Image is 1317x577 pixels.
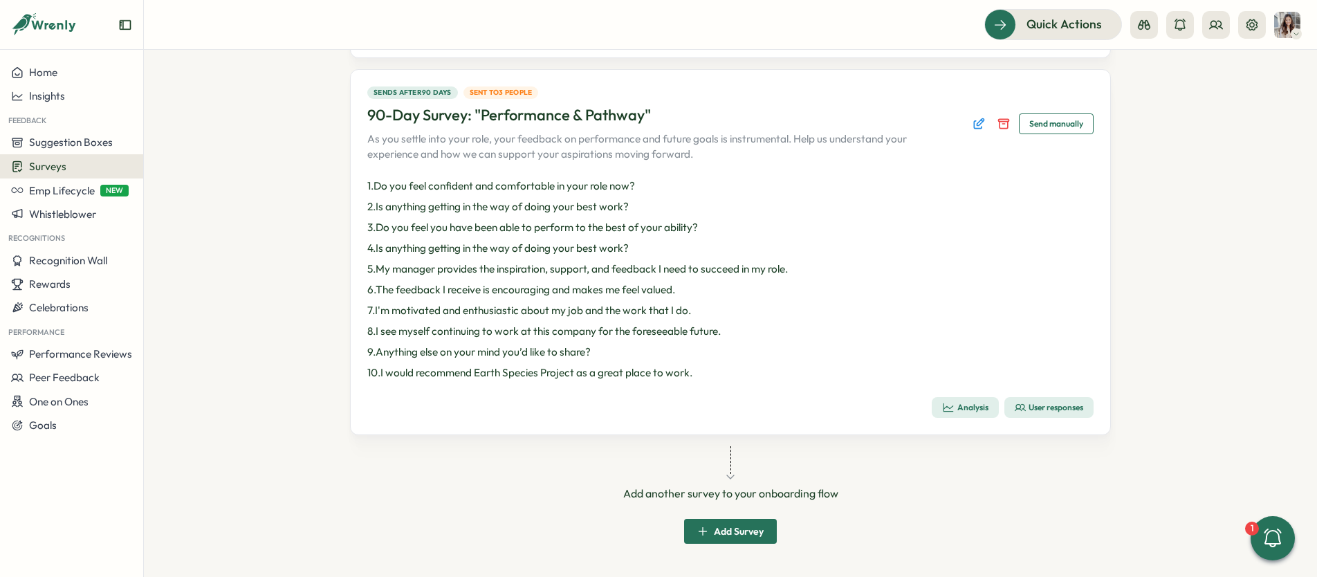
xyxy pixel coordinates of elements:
button: Disable survey [994,114,1013,134]
span: Send manually [1029,114,1083,134]
button: Add Survey [684,519,777,544]
button: Expand sidebar [118,18,132,32]
button: Quick Actions [984,9,1122,39]
div: Add Survey [697,526,764,537]
span: Sends after 90 days [374,87,452,98]
p: 8 . I see myself continuing to work at this company for the foreseeable future. [367,324,1094,339]
p: As you settle into your role, your feedback on performance and future goals is instrumental. Help... [367,131,941,162]
p: Add another survey to your onboarding flow [623,485,838,502]
p: 3 . Do you feel you have been able to perform to the best of your ability? [367,220,1094,235]
span: Home [29,66,57,79]
span: Celebrations [29,301,89,314]
span: Peer Feedback [29,371,100,384]
div: 1 [1245,522,1259,535]
span: Whistleblower [29,208,96,221]
button: 1 [1251,516,1295,560]
p: 7 . I'm motivated and enthusiastic about my job and the work that I do. [367,303,1094,318]
span: Emp Lifecycle [29,184,95,197]
img: Jalen Wilcox [1274,12,1300,38]
button: Edit survey [969,114,988,134]
span: Rewards [29,277,71,291]
p: 1 . Do you feel confident and comfortable in your role now? [367,178,1094,194]
p: 10 . I would recommend Earth Species Project as a great place to work. [367,365,1094,381]
p: 2 . Is anything getting in the way of doing your best work? [367,199,1094,214]
h3: 90-Day Survey: "Performance & Pathway" [367,104,651,126]
div: Analysis [942,401,988,414]
p: 5 . My manager provides the inspiration, support, and feedback I need to succeed in my role. [367,262,1094,277]
span: One on Ones [29,395,89,408]
span: Surveys [29,160,66,173]
p: 9 . Anything else on your mind you’d like to share? [367,345,1094,360]
div: User responses [1015,402,1083,413]
span: Goals [29,419,57,432]
span: Performance Reviews [29,347,132,360]
button: User responses [1004,397,1094,418]
span: Quick Actions [1026,15,1102,33]
p: 4 . Is anything getting in the way of doing your best work? [367,241,1094,256]
span: Recognition Wall [29,254,107,267]
span: Insights [29,89,65,102]
p: 6 . The feedback I receive is encouraging and makes me feel valued. [367,282,1094,297]
button: Send manually [1019,113,1094,134]
span: NEW [100,185,129,196]
button: Analysis [932,397,999,418]
span: Sent to 3 people [470,87,533,98]
span: Suggestion Boxes [29,136,113,149]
